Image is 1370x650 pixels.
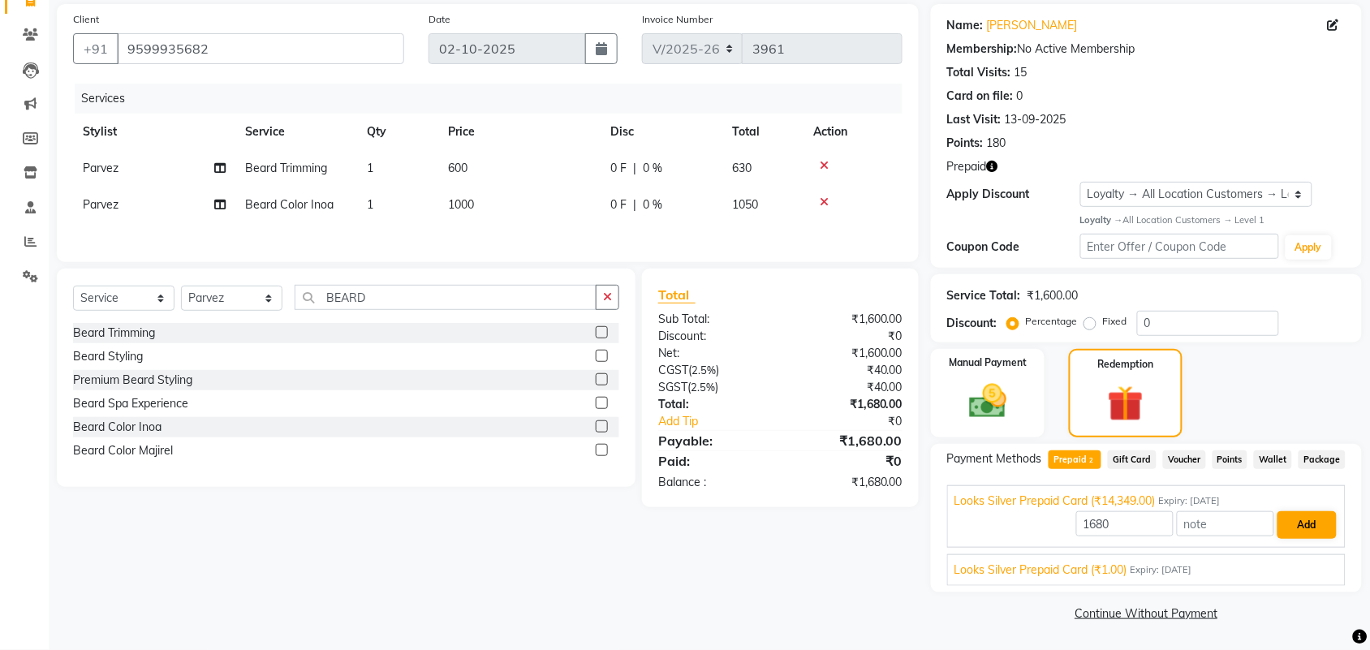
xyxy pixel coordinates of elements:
[1286,235,1332,260] button: Apply
[438,114,601,150] th: Price
[954,562,1127,579] span: Looks Silver Prepaid Card (₹1.00)
[803,413,915,430] div: ₹0
[610,196,627,213] span: 0 F
[947,41,1346,58] div: No Active Membership
[947,88,1014,105] div: Card on file:
[780,345,915,362] div: ₹1,600.00
[1131,563,1192,577] span: Expiry: [DATE]
[75,84,915,114] div: Services
[722,114,803,150] th: Total
[1159,494,1221,508] span: Expiry: [DATE]
[803,114,903,150] th: Action
[643,196,662,213] span: 0 %
[357,114,438,150] th: Qty
[691,364,716,377] span: 2.5%
[947,186,1080,203] div: Apply Discount
[780,451,915,471] div: ₹0
[367,161,373,175] span: 1
[1049,450,1101,469] span: Prepaid
[987,135,1006,152] div: 180
[780,379,915,396] div: ₹40.00
[958,380,1019,423] img: _cash.svg
[780,474,915,491] div: ₹1,680.00
[1163,450,1206,469] span: Voucher
[646,345,781,362] div: Net:
[83,197,118,212] span: Parvez
[947,135,984,152] div: Points:
[646,474,781,491] div: Balance :
[780,396,915,413] div: ₹1,680.00
[646,362,781,379] div: ( )
[1254,450,1292,469] span: Wallet
[633,196,636,213] span: |
[1087,456,1096,466] span: 2
[954,493,1156,510] span: Looks Silver Prepaid Card (₹14,349.00)
[780,362,915,379] div: ₹40.00
[73,12,99,27] label: Client
[1026,314,1078,329] label: Percentage
[646,396,781,413] div: Total:
[934,605,1359,622] a: Continue Without Payment
[73,419,162,436] div: Beard Color Inoa
[732,197,758,212] span: 1050
[117,33,404,64] input: Search by Name/Mobile/Email/Code
[780,328,915,345] div: ₹0
[947,17,984,34] div: Name:
[646,311,781,328] div: Sub Total:
[947,239,1080,256] div: Coupon Code
[73,325,155,342] div: Beard Trimming
[1080,234,1279,259] input: Enter Offer / Coupon Code
[987,17,1078,34] a: [PERSON_NAME]
[367,197,373,212] span: 1
[1027,287,1079,304] div: ₹1,600.00
[1080,213,1346,227] div: All Location Customers → Level 1
[658,380,687,394] span: SGST
[947,111,1002,128] div: Last Visit:
[947,315,997,332] div: Discount:
[646,451,781,471] div: Paid:
[947,64,1011,81] div: Total Visits:
[601,114,722,150] th: Disc
[732,161,752,175] span: 630
[1015,64,1027,81] div: 15
[1076,511,1174,536] input: Amount
[633,160,636,177] span: |
[658,363,688,377] span: CGST
[235,114,357,150] th: Service
[245,161,327,175] span: Beard Trimming
[1098,357,1154,372] label: Redemption
[73,442,173,459] div: Beard Color Majirel
[780,311,915,328] div: ₹1,600.00
[642,12,713,27] label: Invoice Number
[1108,450,1157,469] span: Gift Card
[73,372,192,389] div: Premium Beard Styling
[947,450,1042,467] span: Payment Methods
[691,381,715,394] span: 2.5%
[643,160,662,177] span: 0 %
[295,285,597,310] input: Search or Scan
[73,33,118,64] button: +91
[1299,450,1346,469] span: Package
[73,395,188,412] div: Beard Spa Experience
[646,431,781,450] div: Payable:
[947,41,1018,58] div: Membership:
[658,286,696,303] span: Total
[73,348,143,365] div: Beard Styling
[73,114,235,150] th: Stylist
[1017,88,1023,105] div: 0
[646,413,803,430] a: Add Tip
[83,161,118,175] span: Parvez
[780,431,915,450] div: ₹1,680.00
[610,160,627,177] span: 0 F
[949,355,1027,370] label: Manual Payment
[1096,381,1155,426] img: _gift.svg
[1277,511,1337,539] button: Add
[1213,450,1248,469] span: Points
[947,158,987,175] span: Prepaid
[1103,314,1127,329] label: Fixed
[448,197,474,212] span: 1000
[1080,214,1123,226] strong: Loyalty →
[1177,511,1274,536] input: note
[1005,111,1066,128] div: 13-09-2025
[448,161,467,175] span: 600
